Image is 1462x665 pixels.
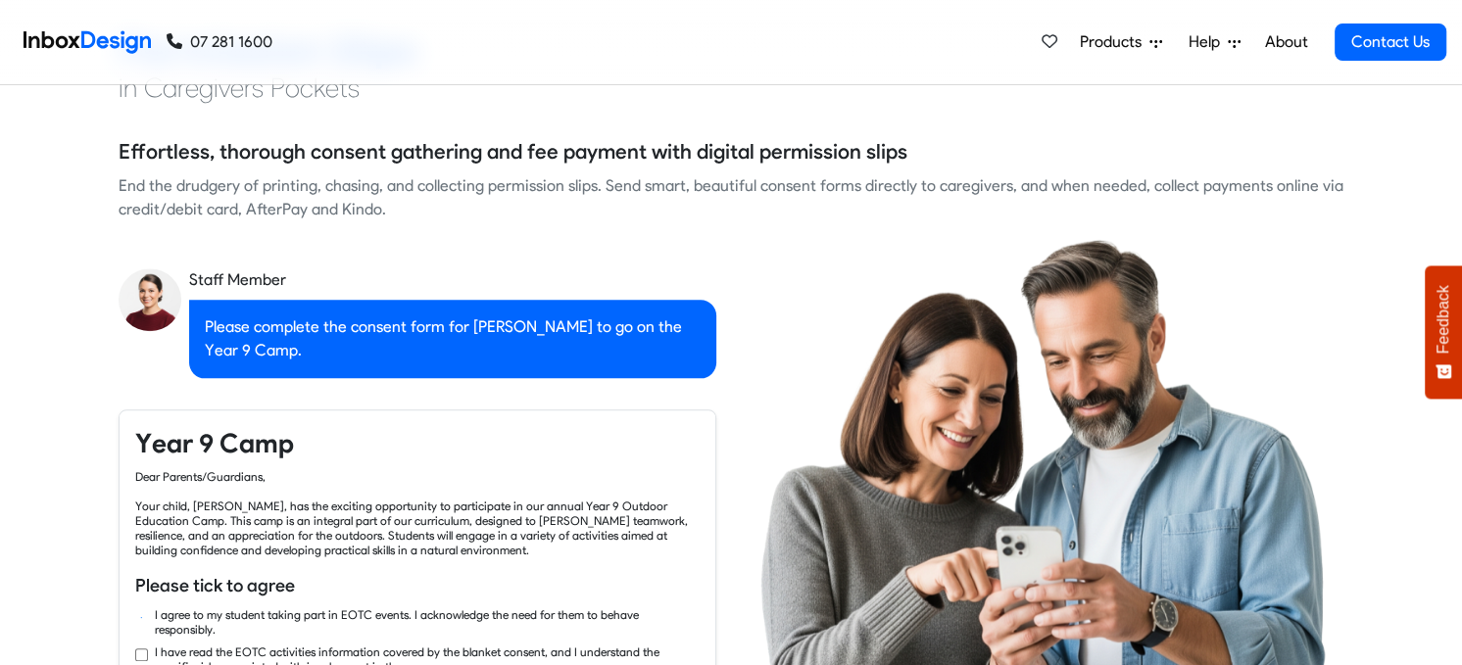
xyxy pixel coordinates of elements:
span: Feedback [1435,285,1452,354]
a: Help [1181,23,1248,62]
h5: Effortless, thorough consent gathering and fee payment with digital permission slips [119,137,907,166]
h6: Please tick to agree [135,573,700,598]
label: I agree to my student taking part in EOTC events. I acknowledge the need for them to behave respo... [155,607,700,637]
h4: in Caregivers Pockets [119,71,1343,106]
div: End the drudgery of printing, chasing, and collecting permission slips. Send smart, beautiful con... [119,174,1343,221]
h4: Year 9 Camp [135,426,700,461]
a: 07 281 1600 [167,30,272,54]
div: Dear Parents/Guardians, Your child, [PERSON_NAME], has the exciting opportunity to participate in... [135,469,700,557]
button: Feedback - Show survey [1425,265,1462,399]
div: Please complete the consent form for [PERSON_NAME] to go on the Year 9 Camp. [189,300,716,378]
a: Contact Us [1335,24,1446,61]
div: Staff Member [189,268,716,292]
a: Products [1072,23,1170,62]
img: staff_avatar.png [119,268,181,331]
a: About [1259,23,1313,62]
span: Help [1189,30,1228,54]
span: Products [1080,30,1149,54]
